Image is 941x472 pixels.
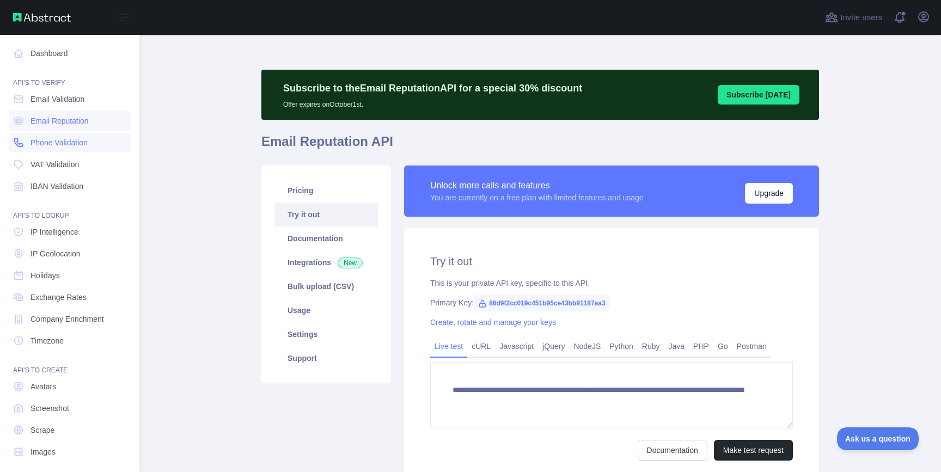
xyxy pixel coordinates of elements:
[274,322,378,346] a: Settings
[745,183,793,204] button: Upgrade
[538,338,569,355] a: jQuery
[274,179,378,203] a: Pricing
[261,133,819,159] h1: Email Reputation API
[30,248,81,259] span: IP Geolocation
[823,9,884,26] button: Invite users
[9,44,131,63] a: Dashboard
[9,399,131,418] a: Screenshot
[9,133,131,152] a: Phone Validation
[430,254,793,269] h2: Try it out
[732,338,771,355] a: Postman
[714,440,793,461] button: Make test request
[430,278,793,289] div: This is your private API key, specific to this API.
[274,274,378,298] a: Bulk upload (CSV)
[9,266,131,285] a: Holidays
[718,85,799,105] button: Subscribe [DATE]
[30,137,88,148] span: Phone Validation
[9,89,131,109] a: Email Validation
[9,198,131,220] div: API'S TO LOOKUP
[9,111,131,131] a: Email Reputation
[30,270,60,281] span: Holidays
[9,176,131,196] a: IBAN Validation
[638,338,664,355] a: Ruby
[569,338,605,355] a: NodeJS
[30,181,83,192] span: IBAN Validation
[9,309,131,329] a: Company Enrichment
[9,244,131,263] a: IP Geolocation
[274,226,378,250] a: Documentation
[430,192,644,203] div: You are currently on a free plan with limited features and usage
[430,179,644,192] div: Unlock more calls and features
[9,331,131,351] a: Timezone
[30,446,56,457] span: Images
[9,377,131,396] a: Avatars
[30,425,54,436] span: Scrape
[9,442,131,462] a: Images
[30,381,56,392] span: Avatars
[837,427,919,450] iframe: Toggle Customer Support
[283,81,582,96] p: Subscribe to the Email Reputation API for a special 30 % discount
[30,159,79,170] span: VAT Validation
[9,353,131,375] div: API'S TO CREATE
[713,338,732,355] a: Go
[30,292,87,303] span: Exchange Rates
[664,338,689,355] a: Java
[30,226,78,237] span: IP Intelligence
[9,222,131,242] a: IP Intelligence
[9,155,131,174] a: VAT Validation
[30,335,64,346] span: Timezone
[430,338,467,355] a: Live test
[689,338,713,355] a: PHP
[495,338,538,355] a: Javascript
[9,65,131,87] div: API'S TO VERIFY
[605,338,638,355] a: Python
[9,420,131,440] a: Scrape
[430,318,556,327] a: Create, rotate and manage your keys
[274,250,378,274] a: Integrations New
[274,346,378,370] a: Support
[13,13,71,22] img: Abstract API
[638,440,707,461] a: Documentation
[467,338,495,355] a: cURL
[283,96,582,109] p: Offer expires on October 1st.
[30,314,104,324] span: Company Enrichment
[840,11,882,24] span: Invite users
[338,258,363,268] span: New
[30,94,84,105] span: Email Validation
[30,403,69,414] span: Screenshot
[274,298,378,322] a: Usage
[430,297,793,308] div: Primary Key:
[30,115,89,126] span: Email Reputation
[274,203,378,226] a: Try it out
[9,287,131,307] a: Exchange Rates
[474,295,610,311] span: 86d9f2cc019c451b95ce43bb91187aa3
